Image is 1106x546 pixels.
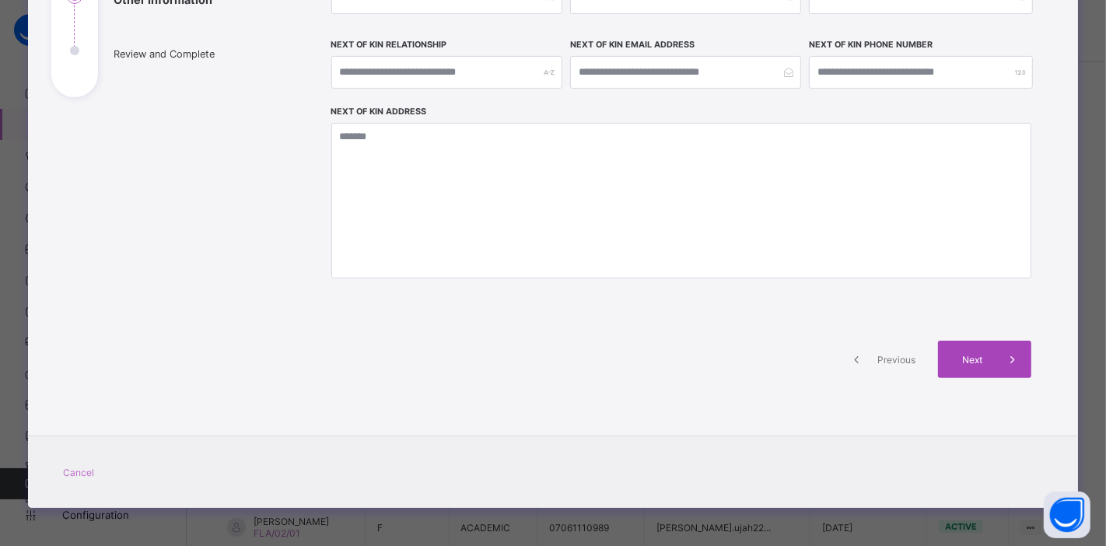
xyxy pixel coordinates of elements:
[63,467,94,478] span: Cancel
[875,354,918,366] span: Previous
[331,40,447,50] label: Next of Kin Relationship
[809,40,933,50] label: Next of Kin Phone Number
[1044,492,1090,538] button: Open asap
[331,107,427,117] label: Next of Kin Address
[950,354,994,366] span: Next
[570,40,695,50] label: Next of Kin Email Address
